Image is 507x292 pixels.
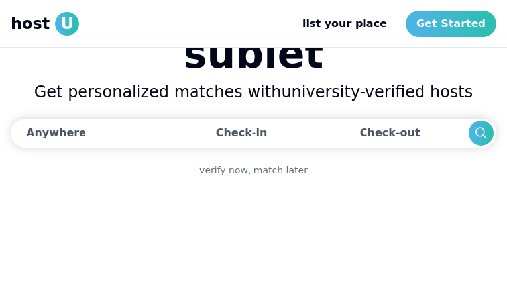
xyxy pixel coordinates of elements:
a: hostU [11,12,79,36]
div: Check-in [216,120,268,146]
button: Anywhere [11,119,162,148]
div: Anywhere [27,125,86,141]
span: U [55,12,79,36]
h2: Get personalized matches with university-verified hosts [11,81,496,103]
nav: Main [292,11,496,37]
button: Search [469,121,494,146]
div: Check-out [360,120,425,146]
a: verify now, match later [199,164,308,177]
span: host [11,13,50,34]
a: list your place [292,11,398,37]
div: Dates trigger [11,119,496,148]
a: Get Started [406,11,496,37]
